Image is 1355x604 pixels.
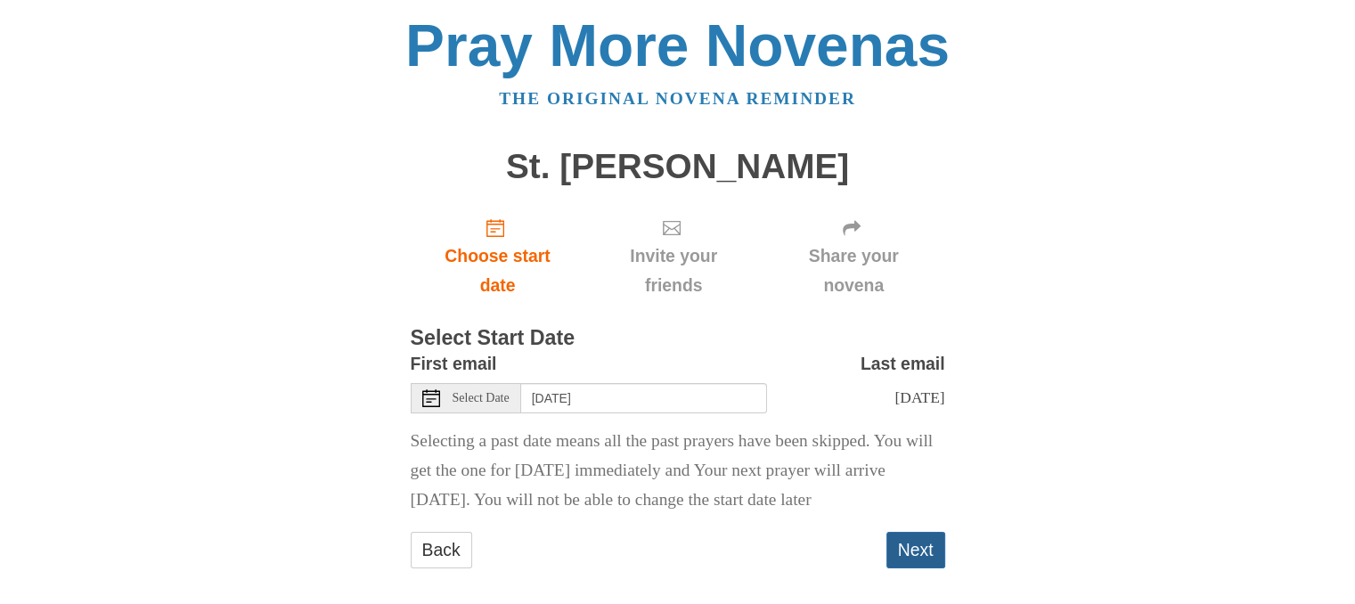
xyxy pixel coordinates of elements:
span: Share your novena [780,241,927,300]
p: Selecting a past date means all the past prayers have been skipped. You will get the one for [DAT... [411,427,945,515]
label: Last email [861,349,945,379]
h3: Select Start Date [411,327,945,350]
input: Use the arrow keys to pick a date [521,383,767,413]
label: First email [411,349,497,379]
span: [DATE] [894,388,944,406]
a: Back [411,532,472,568]
a: Choose start date [411,203,585,309]
span: Select Date [453,392,510,404]
a: Pray More Novenas [405,12,950,78]
span: Choose start date [429,241,567,300]
div: Click "Next" to confirm your start date first. [584,203,762,309]
h1: St. [PERSON_NAME] [411,148,945,186]
div: Click "Next" to confirm your start date first. [763,203,945,309]
a: The original novena reminder [499,89,856,108]
button: Next [886,532,945,568]
span: Invite your friends [602,241,744,300]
